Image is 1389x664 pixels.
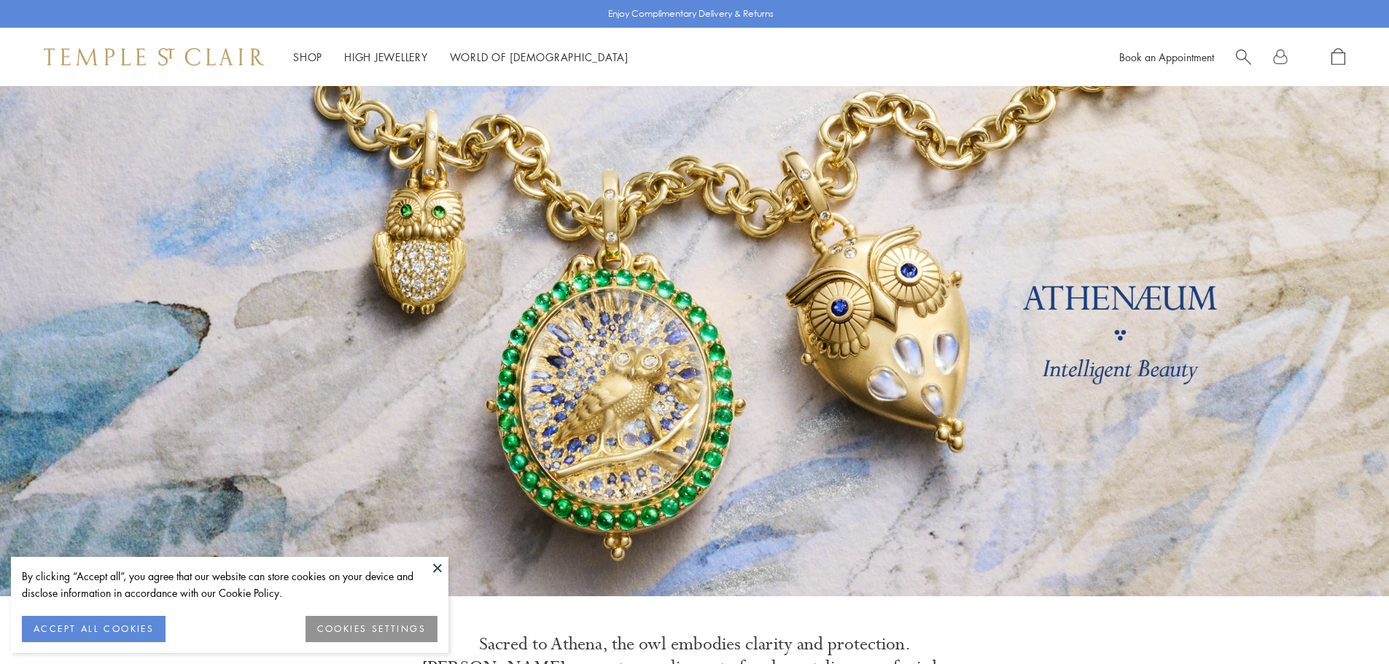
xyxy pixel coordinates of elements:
a: World of [DEMOGRAPHIC_DATA]World of [DEMOGRAPHIC_DATA] [450,50,629,64]
div: By clicking “Accept all”, you agree that our website can store cookies on your device and disclos... [22,568,437,601]
a: Search [1236,48,1251,66]
a: High JewelleryHigh Jewellery [344,50,428,64]
nav: Main navigation [293,48,629,66]
a: ShopShop [293,50,322,64]
img: Temple St. Clair [44,48,264,66]
button: ACCEPT ALL COOKIES [22,616,166,642]
a: Open Shopping Bag [1331,48,1345,66]
a: Book an Appointment [1119,50,1214,64]
button: COOKIES SETTINGS [306,616,437,642]
p: Enjoy Complimentary Delivery & Returns [608,7,774,21]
